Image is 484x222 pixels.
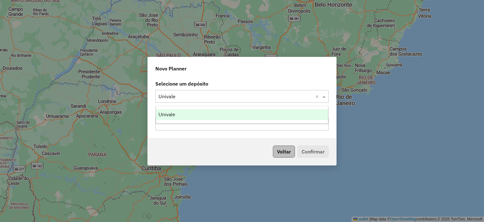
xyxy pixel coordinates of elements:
[158,112,175,117] span: Univale
[155,80,329,87] label: Selecione um depósito
[273,146,295,158] button: Voltar
[315,93,321,100] span: Clear all
[155,65,187,72] span: Novo Planner
[156,106,329,124] ng-dropdown-panel: Options list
